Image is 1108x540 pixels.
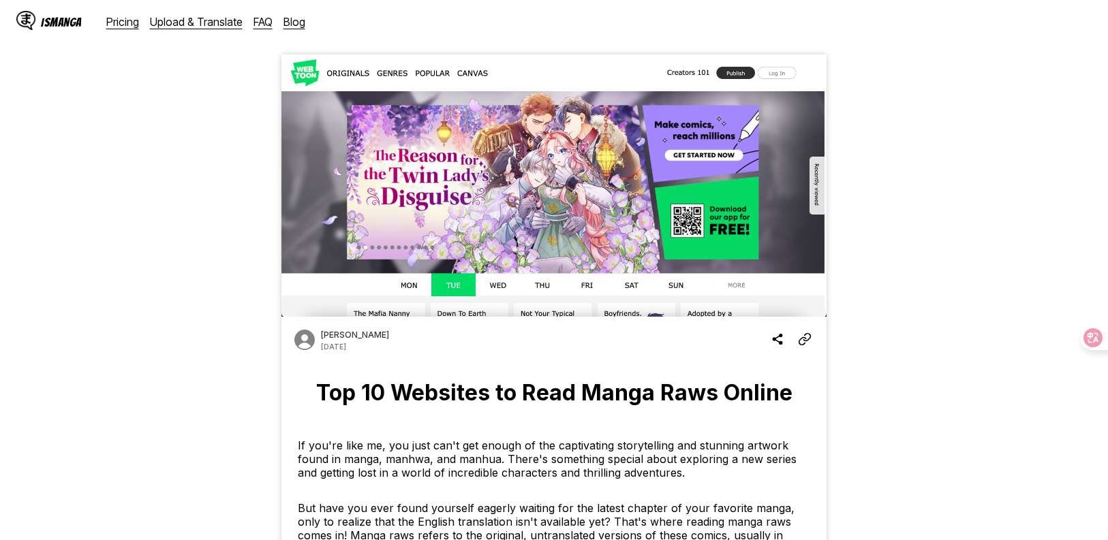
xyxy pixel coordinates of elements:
[292,379,816,406] h1: Top 10 Websites to Read Manga Raws Online
[150,15,243,29] a: Upload & Translate
[321,330,389,340] p: Author
[41,16,82,29] div: IsManga
[283,15,305,29] a: Blog
[298,439,810,479] p: If you're like me, you just can't get enough of the captivating storytelling and stunning artwork...
[798,331,812,347] img: Copy Article Link
[281,54,827,317] img: Cover
[253,15,273,29] a: FAQ
[292,328,317,352] img: Author avatar
[106,15,139,29] a: Pricing
[16,11,35,30] img: IsManga Logo
[16,11,106,33] a: IsManga LogoIsManga
[771,331,784,347] img: Share blog
[321,343,346,351] p: Date published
